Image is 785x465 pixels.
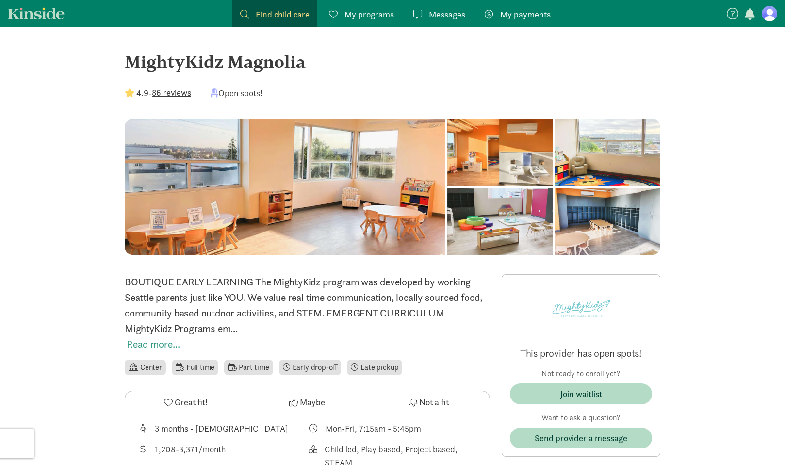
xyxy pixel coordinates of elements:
button: 86 reviews [152,86,191,99]
div: Open spots! [211,86,262,100]
span: Great fit! [175,396,208,409]
div: Class schedule [308,422,478,435]
span: My programs [344,8,394,21]
span: Find child care [256,8,310,21]
div: Age range for children that this provider cares for [137,422,308,435]
button: Read more... [127,336,180,352]
a: Kinside [8,7,65,19]
li: Part time [224,360,273,375]
div: BOUTIQUE EARLY LEARNING The MightyKidz program was developed by working Seattle parents just like... [125,274,490,336]
strong: 4.9 [136,87,148,99]
li: Center [125,360,166,375]
span: Not a fit [419,396,449,409]
span: My payments [500,8,551,21]
p: Want to ask a question? [510,412,652,424]
div: 3 months - [DEMOGRAPHIC_DATA] [155,422,288,435]
img: Provider logo [552,282,610,335]
span: Send provider a message [535,432,627,445]
li: Late pickup [347,360,402,375]
span: Maybe [300,396,325,409]
button: Maybe [246,391,368,414]
div: - [125,86,191,100]
button: Join waitlist [510,383,652,404]
p: Not ready to enroll yet? [510,368,652,380]
div: MightyKidz Magnolia [125,49,660,75]
li: Full time [172,360,218,375]
li: Early drop-off [279,360,342,375]
p: This provider has open spots! [510,347,652,360]
div: Mon-Fri, 7:15am - 5:45pm [326,422,421,435]
button: Not a fit [368,391,490,414]
span: Messages [429,8,465,21]
button: Great fit! [125,391,246,414]
div: Join waitlist [560,387,602,400]
button: Send provider a message [510,428,652,448]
